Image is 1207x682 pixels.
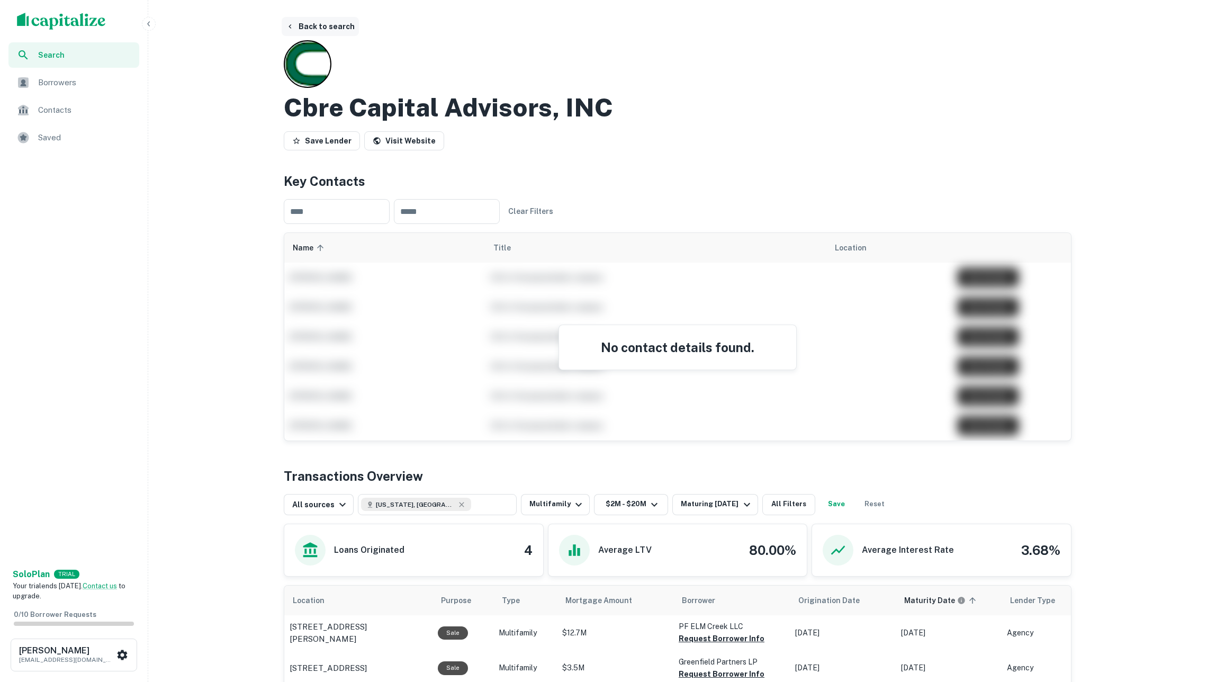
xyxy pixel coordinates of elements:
h6: Average LTV [598,544,652,557]
p: Multifamily [499,627,552,639]
p: [DATE] [795,662,890,674]
th: Lender Type [1002,586,1097,615]
h4: No contact details found. [572,338,783,357]
span: Location [293,594,338,607]
button: Back to search [282,17,359,36]
button: All sources [284,494,354,515]
div: scrollable content [284,233,1071,441]
h6: [PERSON_NAME] [19,647,114,655]
button: All Filters [762,494,815,515]
button: Maturing [DATE] [672,494,758,515]
p: $12.7M [562,627,668,639]
p: [DATE] [901,662,996,674]
h4: 3.68% [1021,541,1060,560]
h6: Loans Originated [334,544,404,557]
div: TRIAL [54,570,79,579]
p: [DATE] [901,627,996,639]
th: Maturity dates displayed may be estimated. Please contact the lender for the most accurate maturi... [896,586,1002,615]
h4: Key Contacts [284,172,1071,191]
p: Greenfield Partners LP [679,656,785,668]
span: Borrower [682,594,715,607]
span: Maturity dates displayed may be estimated. Please contact the lender for the most accurate maturi... [904,595,979,606]
span: Purpose [441,594,485,607]
span: Search [38,49,133,61]
th: Purpose [433,586,493,615]
span: Origination Date [798,594,873,607]
a: Contact us [83,582,117,590]
div: Maturing [DATE] [681,498,753,511]
a: Borrowers [8,70,139,95]
a: Saved [8,125,139,150]
button: Save Lender [284,131,360,150]
p: Agency [1007,662,1092,674]
h4: 80.00% [749,541,796,560]
div: Sale [438,661,468,675]
a: Contacts [8,97,139,123]
span: Your trial ends [DATE]. to upgrade. [13,582,125,600]
strong: Solo Plan [13,569,50,579]
p: $3.5M [562,662,668,674]
button: Clear Filters [504,202,557,221]
h2: Cbre Capital Advisors, INC [284,92,613,123]
p: Agency [1007,627,1092,639]
p: PF ELM Creek LLC [679,621,785,632]
p: [EMAIL_ADDRESS][DOMAIN_NAME] [19,655,114,665]
iframe: Chat Widget [1154,597,1207,648]
span: Mortgage Amount [565,594,646,607]
button: Request Borrower Info [679,632,764,645]
button: Multifamily [521,494,590,515]
th: Origination Date [790,586,896,615]
button: Reset [858,494,891,515]
h6: Average Interest Rate [862,544,954,557]
a: SoloPlan [13,568,50,581]
div: All sources [292,498,349,511]
p: [STREET_ADDRESS] [290,662,367,675]
h4: 4 [524,541,533,560]
p: [DATE] [795,627,890,639]
a: Visit Website [364,131,444,150]
th: Location [284,586,433,615]
img: capitalize-logo.png [17,13,106,30]
span: [US_STATE], [GEOGRAPHIC_DATA] [376,500,455,509]
h6: Maturity Date [904,595,955,606]
th: Mortgage Amount [557,586,673,615]
a: [STREET_ADDRESS][PERSON_NAME] [290,621,427,645]
button: Save your search to get updates of matches that match your search criteria. [819,494,853,515]
span: Saved [38,131,133,144]
span: Borrowers [38,76,133,89]
th: Type [493,586,557,615]
div: Sale [438,626,468,640]
span: Lender Type [1010,594,1055,607]
div: Maturity dates displayed may be estimated. Please contact the lender for the most accurate maturi... [904,595,966,606]
button: [PERSON_NAME][EMAIL_ADDRESS][DOMAIN_NAME] [11,639,137,671]
p: Multifamily [499,662,552,674]
a: Search [8,42,139,68]
button: Request Borrower Info [679,668,764,680]
th: Borrower [673,586,790,615]
span: 0 / 10 Borrower Requests [14,611,96,618]
span: Contacts [38,104,133,116]
a: [STREET_ADDRESS] [290,662,427,675]
span: Type [502,594,534,607]
h4: Transactions Overview [284,466,423,486]
button: $2M - $20M [594,494,668,515]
